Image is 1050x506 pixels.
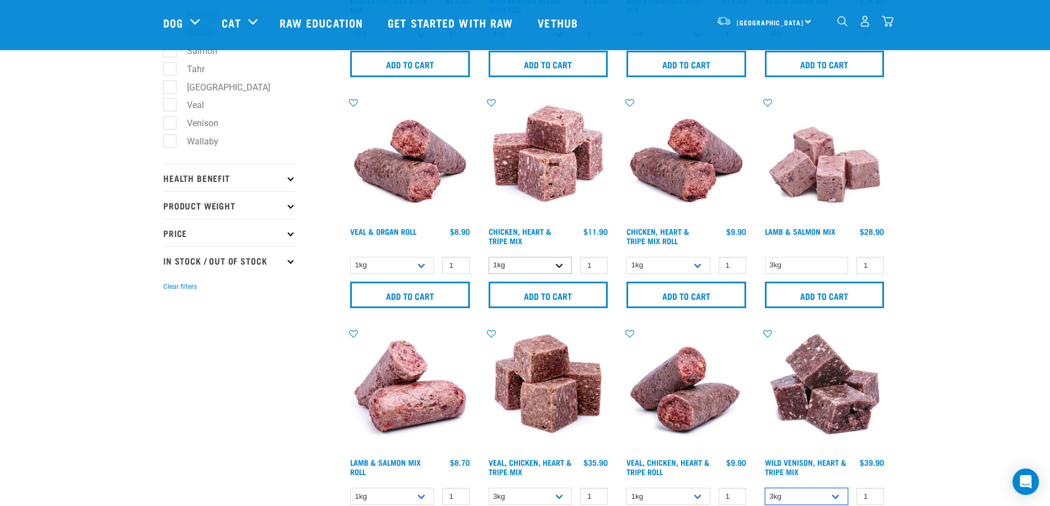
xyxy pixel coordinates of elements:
a: Wild Venison, Heart & Tripe Mix [765,460,847,473]
img: Veal Organ Mix Roll 01 [347,97,473,222]
input: Add to cart [489,282,608,308]
input: Add to cart [626,282,746,308]
a: Raw Education [269,1,377,45]
input: Add to cart [765,282,885,308]
img: 1062 Chicken Heart Tripe Mix 01 [486,97,611,222]
input: Add to cart [765,51,885,77]
button: Clear filters [163,282,197,292]
p: Health Benefit [163,164,296,191]
img: 1029 Lamb Salmon Mix 01 [762,97,887,222]
input: Add to cart [489,51,608,77]
div: Open Intercom Messenger [1013,469,1039,495]
div: $9.90 [726,227,746,236]
div: $11.90 [583,227,608,236]
img: user.png [859,15,871,27]
label: Wallaby [169,134,223,148]
div: $8.70 [450,458,470,467]
img: home-icon-1@2x.png [837,16,848,26]
div: $28.90 [860,227,884,236]
a: Chicken, Heart & Tripe Mix Roll [626,229,689,242]
div: $39.90 [860,458,884,467]
a: Lamb & Salmon Mix Roll [350,460,421,473]
label: Venison [169,116,223,130]
img: home-icon@2x.png [882,15,893,27]
a: Lamb & Salmon Mix [765,229,835,233]
input: 1 [442,257,470,274]
p: In Stock / Out Of Stock [163,246,296,274]
input: 1 [719,488,746,505]
a: Chicken, Heart & Tripe Mix [489,229,551,242]
p: Price [163,219,296,246]
a: Veal, Chicken, Heart & Tripe Mix [489,460,572,473]
a: Veal & Organ Roll [350,229,416,233]
label: Veal [169,98,208,112]
img: Chicken Heart Tripe Roll 01 [624,97,749,222]
input: 1 [856,488,884,505]
a: Dog [163,14,183,31]
label: Tahr [169,62,209,76]
label: [GEOGRAPHIC_DATA] [169,80,275,94]
a: Veal, Chicken, Heart & Tripe Roll [626,460,710,473]
p: Product Weight [163,191,296,219]
img: 1171 Venison Heart Tripe Mix 01 [762,328,887,453]
img: Veal Chicken Heart Tripe Mix 01 [486,328,611,453]
input: 1 [442,488,470,505]
input: 1 [580,257,608,274]
img: van-moving.png [716,16,731,26]
input: 1 [856,257,884,274]
input: Add to cart [350,51,470,77]
input: Add to cart [350,282,470,308]
div: $35.90 [583,458,608,467]
div: $8.90 [450,227,470,236]
img: 1261 Lamb Salmon Roll 01 [347,328,473,453]
input: Add to cart [626,51,746,77]
div: $9.90 [726,458,746,467]
input: 1 [580,488,608,505]
a: Get started with Raw [377,1,527,45]
input: 1 [719,257,746,274]
span: [GEOGRAPHIC_DATA] [737,20,803,24]
img: 1263 Chicken Organ Roll 02 [624,328,749,453]
a: Cat [222,14,240,31]
a: Vethub [527,1,592,45]
label: Salmon [169,44,222,58]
